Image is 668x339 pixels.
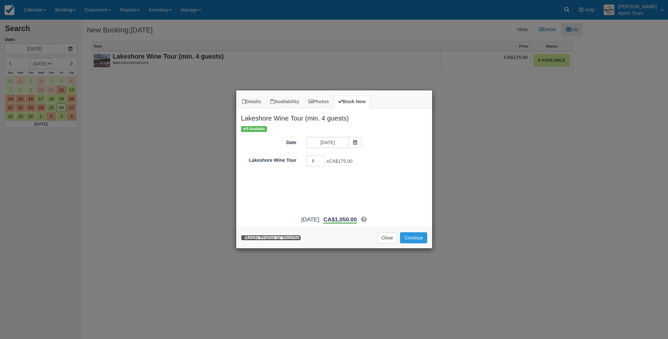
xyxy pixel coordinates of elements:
[377,232,397,243] button: Close
[236,108,432,224] div: Item Modal
[306,155,325,166] input: Lakeshore Wine Tour
[236,108,432,125] h2: Lakeshore Wine Tour (min. 4 guests)
[241,126,267,132] span: 6 Available
[241,235,301,240] a: Apply Voucher
[236,137,301,146] label: Date
[326,159,352,164] span: x
[323,216,357,223] span: CA$1,050.00
[236,155,301,164] label: Lakeshore Wine Tour
[304,95,333,108] a: Photos
[238,95,265,108] a: Details
[266,95,303,108] a: Availability
[334,95,370,108] a: Book Now
[400,232,427,243] button: Add to Booking
[329,159,353,164] span: CA$175.00
[236,216,432,224] div: [DATE]:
